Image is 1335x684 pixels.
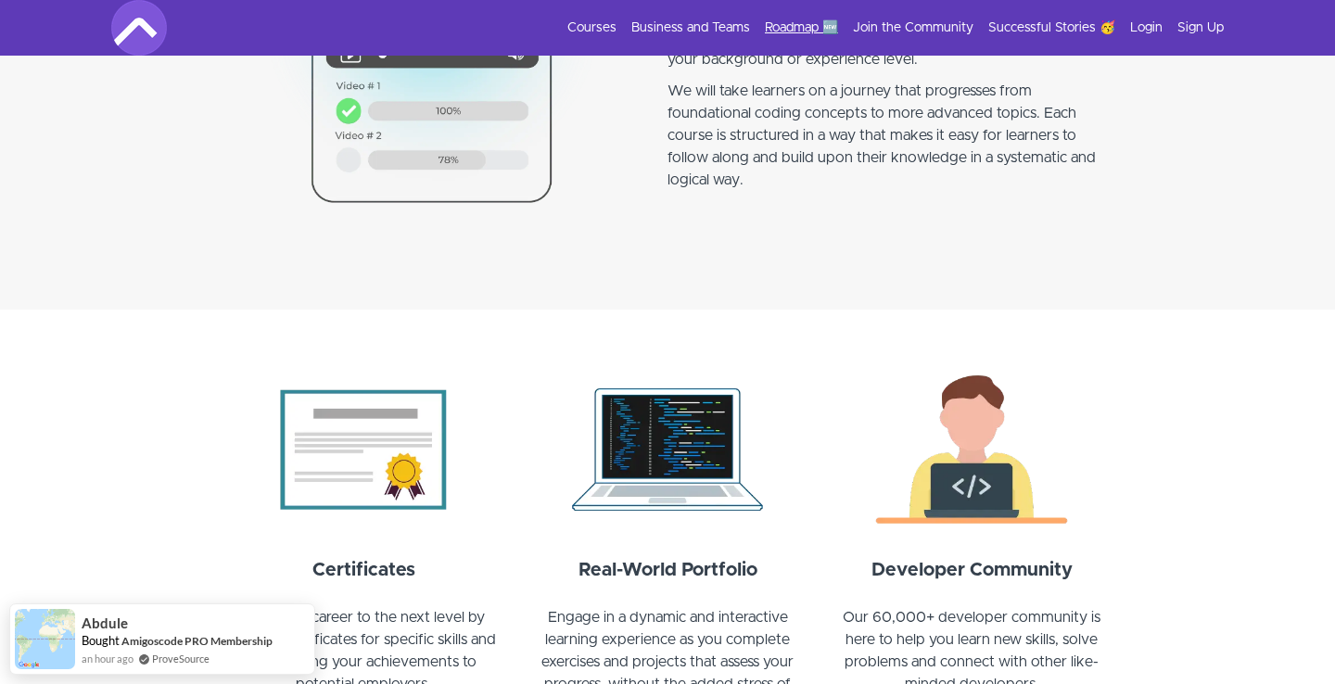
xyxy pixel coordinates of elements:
[82,651,133,666] span: an hour ago
[82,633,120,648] span: Bought
[567,19,617,37] a: Courses
[831,365,1112,534] img: Join out Developer Community
[765,19,838,37] a: Roadmap 🆕
[527,365,808,534] img: Create a real-world portfolio
[312,561,415,579] strong: Certificates
[121,633,273,649] a: Amigoscode PRO Membership
[631,19,750,37] a: Business and Teams
[988,19,1115,37] a: Successful Stories 🥳
[853,19,973,37] a: Join the Community
[667,80,1112,213] p: We will take learners on a journey that progresses from foundational coding concepts to more adva...
[82,615,128,631] span: Abdule
[1177,19,1224,37] a: Sign Up
[1130,19,1163,37] a: Login
[222,365,504,534] img: Certificates
[578,561,757,579] strong: Real-World Portfolio
[871,561,1073,579] strong: Developer Community
[15,609,75,669] img: provesource social proof notification image
[152,651,210,666] a: ProveSource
